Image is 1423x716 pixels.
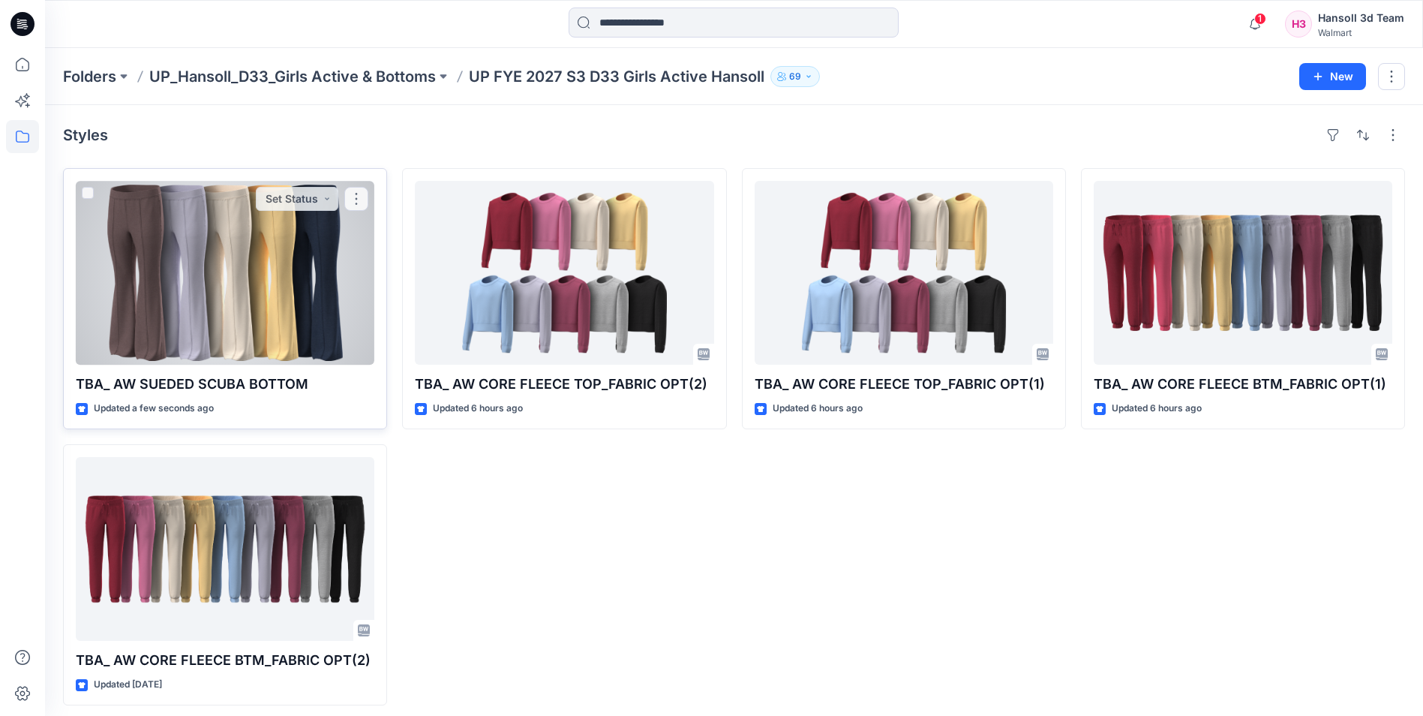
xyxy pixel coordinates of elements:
[76,374,374,395] p: TBA_ AW SUEDED SCUBA BOTTOM
[789,68,801,85] p: 69
[76,650,374,671] p: TBA_ AW CORE FLEECE BTM_FABRIC OPT(2)
[1254,13,1266,25] span: 1
[63,66,116,87] a: Folders
[755,374,1053,395] p: TBA_ AW CORE FLEECE TOP_FABRIC OPT(1)
[415,374,713,395] p: TBA_ AW CORE FLEECE TOP_FABRIC OPT(2)
[755,181,1053,365] a: TBA_ AW CORE FLEECE TOP_FABRIC OPT(1)
[1299,63,1366,90] button: New
[1094,181,1392,365] a: TBA_ AW CORE FLEECE BTM_FABRIC OPT(1)
[1094,374,1392,395] p: TBA_ AW CORE FLEECE BTM_FABRIC OPT(1)
[433,401,523,417] p: Updated 6 hours ago
[63,126,108,144] h4: Styles
[94,401,214,417] p: Updated a few seconds ago
[94,677,162,693] p: Updated [DATE]
[415,181,713,365] a: TBA_ AW CORE FLEECE TOP_FABRIC OPT(2)
[1285,11,1312,38] div: H3
[469,66,764,87] p: UP FYE 2027 S3 D33 Girls Active Hansoll
[76,181,374,365] a: TBA_ AW SUEDED SCUBA BOTTOM
[1318,9,1404,27] div: Hansoll 3d Team
[149,66,436,87] a: UP_Hansoll_D33_Girls Active & Bottoms
[1318,27,1404,38] div: Walmart
[1112,401,1202,417] p: Updated 6 hours ago
[773,401,863,417] p: Updated 6 hours ago
[770,66,820,87] button: 69
[76,457,374,641] a: TBA_ AW CORE FLEECE BTM_FABRIC OPT(2)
